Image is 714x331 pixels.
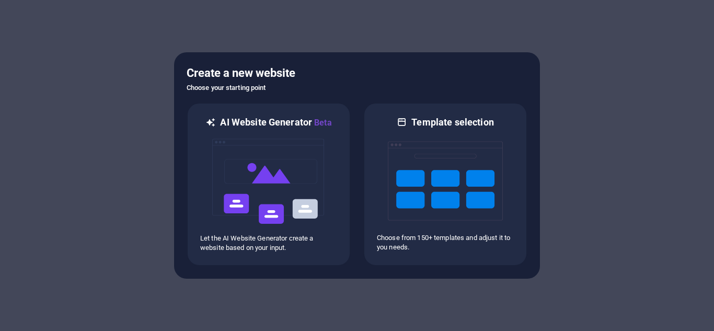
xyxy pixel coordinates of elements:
[377,233,514,252] p: Choose from 150+ templates and adjust it to you needs.
[312,118,332,128] span: Beta
[187,82,527,94] h6: Choose your starting point
[363,102,527,266] div: Template selectionChoose from 150+ templates and adjust it to you needs.
[411,116,493,129] h6: Template selection
[200,234,337,253] p: Let the AI Website Generator create a website based on your input.
[187,102,351,266] div: AI Website GeneratorBetaaiLet the AI Website Generator create a website based on your input.
[211,129,326,234] img: ai
[220,116,331,129] h6: AI Website Generator
[187,65,527,82] h5: Create a new website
